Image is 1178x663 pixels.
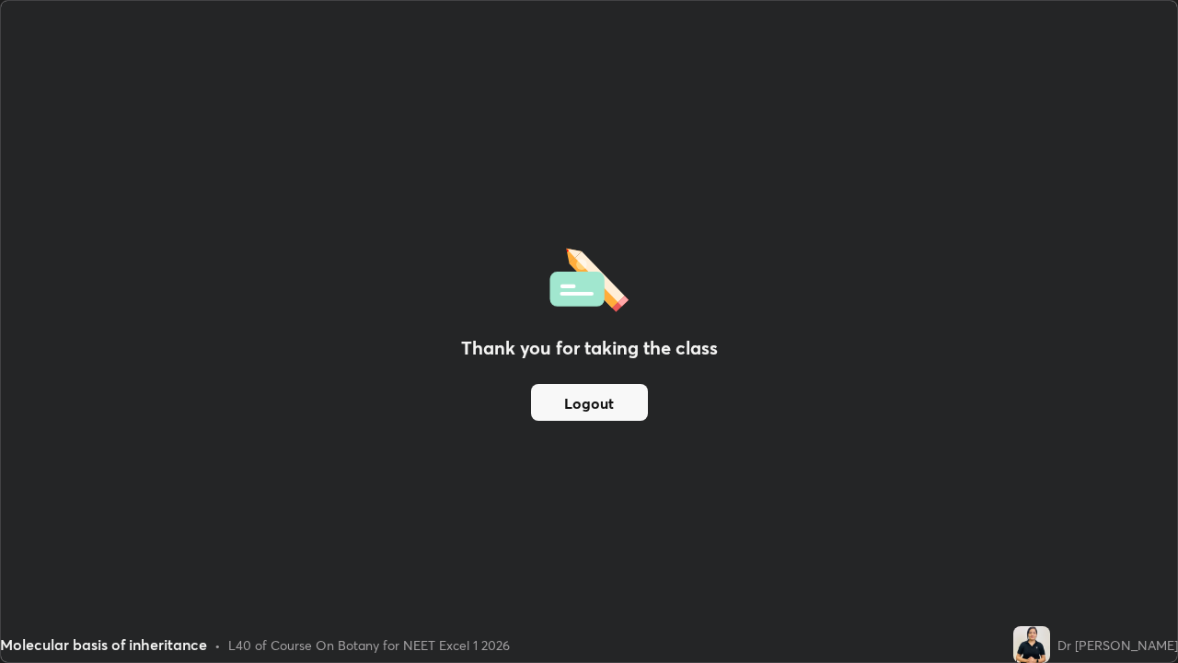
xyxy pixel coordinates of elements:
div: Dr [PERSON_NAME] [1057,635,1178,655]
div: L40 of Course On Botany for NEET Excel 1 2026 [228,635,510,655]
div: • [214,635,221,655]
img: offlineFeedback.1438e8b3.svg [549,242,629,312]
button: Logout [531,384,648,421]
img: 939090d24aec46418f62377158e57063.jpg [1013,626,1050,663]
h2: Thank you for taking the class [461,334,718,362]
